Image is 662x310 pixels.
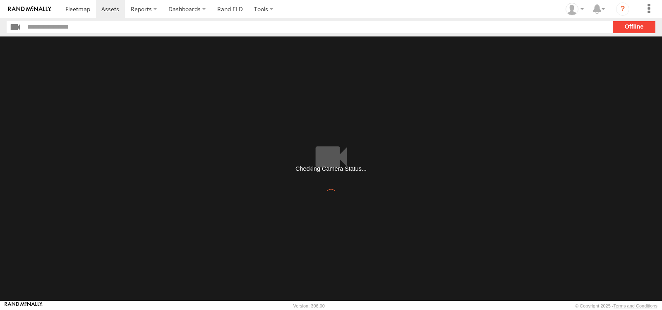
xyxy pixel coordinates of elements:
div: © Copyright 2025 - [575,303,657,308]
a: Visit our Website [5,302,43,310]
i: ? [616,2,629,16]
a: Terms and Conditions [614,303,657,308]
div: Victor Calcano Jr [563,3,587,15]
div: Version: 306.00 [293,303,325,308]
img: rand-logo.svg [8,6,51,12]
